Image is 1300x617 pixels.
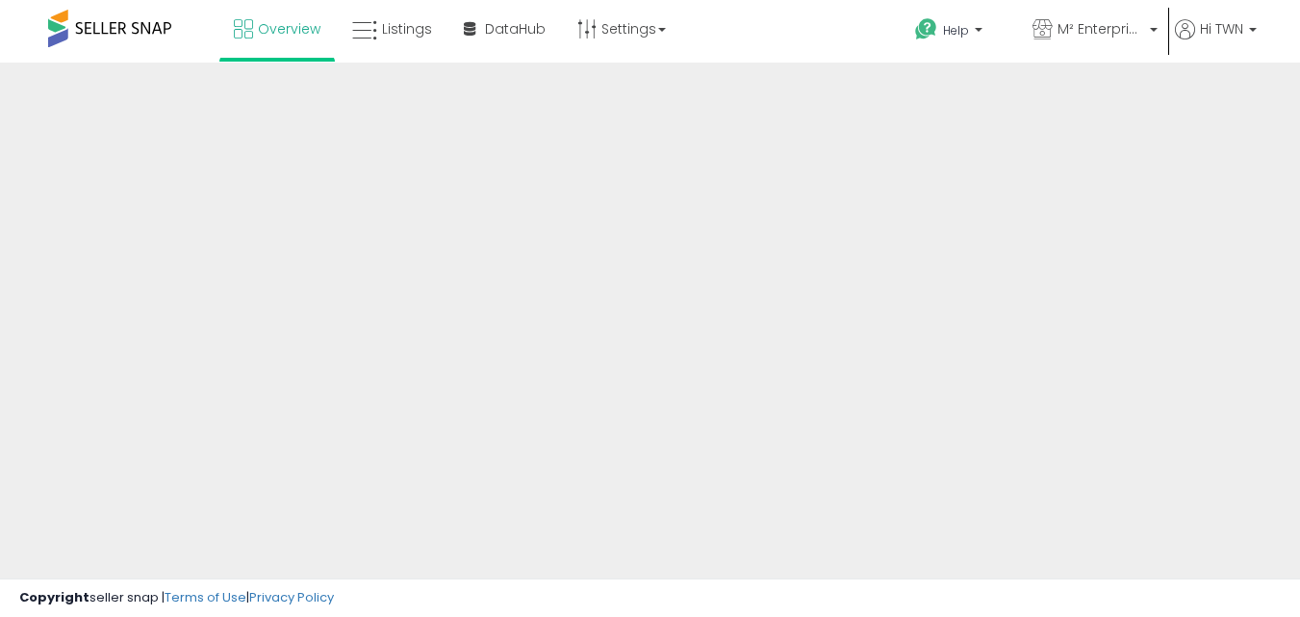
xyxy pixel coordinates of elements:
[1175,19,1257,63] a: Hi TWN
[914,17,938,41] i: Get Help
[900,3,1015,63] a: Help
[1200,19,1243,39] span: Hi TWN
[258,19,320,39] span: Overview
[943,22,969,39] span: Help
[1058,19,1144,39] span: M² Enterprises
[382,19,432,39] span: Listings
[165,588,246,606] a: Terms of Use
[19,588,89,606] strong: Copyright
[249,588,334,606] a: Privacy Policy
[485,19,546,39] span: DataHub
[19,589,334,607] div: seller snap | |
